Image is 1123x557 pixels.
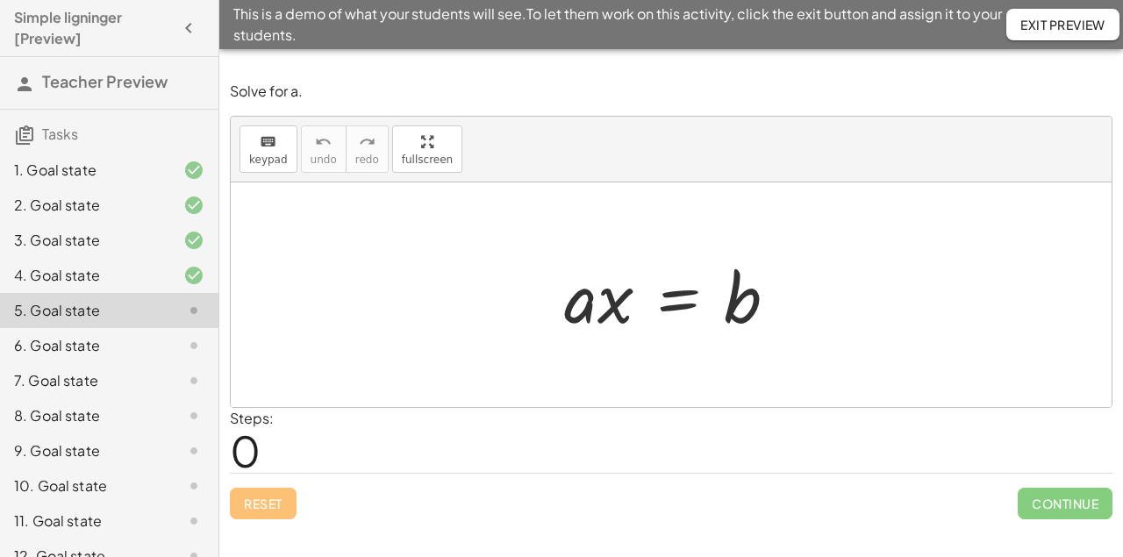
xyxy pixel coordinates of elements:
[183,335,204,356] i: Task not started.
[14,475,155,496] div: 10. Goal state
[230,82,1112,102] p: Solve for a.
[14,370,155,391] div: 7. Goal state
[183,370,204,391] i: Task not started.
[233,4,1006,46] span: This is a demo of what your students will see. To let them work on this activity, click the exit ...
[14,7,173,49] h4: Simple ligninger [Preview]
[14,300,155,321] div: 5. Goal state
[392,125,462,173] button: fullscreen
[14,265,155,286] div: 4. Goal state
[183,440,204,461] i: Task not started.
[1006,9,1119,40] button: Exit Preview
[260,132,276,153] i: keyboard
[355,154,379,166] span: redo
[183,475,204,496] i: Task not started.
[42,71,168,91] span: Teacher Preview
[183,195,204,216] i: Task finished and correct.
[183,230,204,251] i: Task finished and correct.
[14,511,155,532] div: 11. Goal state
[14,440,155,461] div: 9. Goal state
[346,125,389,173] button: redoredo
[183,300,204,321] i: Task not started.
[240,125,297,173] button: keyboardkeypad
[14,160,155,181] div: 1. Goal state
[301,125,347,173] button: undoundo
[42,125,78,143] span: Tasks
[14,195,155,216] div: 2. Goal state
[183,511,204,532] i: Task not started.
[14,230,155,251] div: 3. Goal state
[1020,17,1105,32] span: Exit Preview
[14,335,155,356] div: 6. Goal state
[183,265,204,286] i: Task finished and correct.
[359,132,376,153] i: redo
[230,424,261,477] span: 0
[230,409,274,427] label: Steps:
[402,154,453,166] span: fullscreen
[315,132,332,153] i: undo
[183,405,204,426] i: Task not started.
[14,405,155,426] div: 8. Goal state
[311,154,337,166] span: undo
[249,154,288,166] span: keypad
[183,160,204,181] i: Task finished and correct.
